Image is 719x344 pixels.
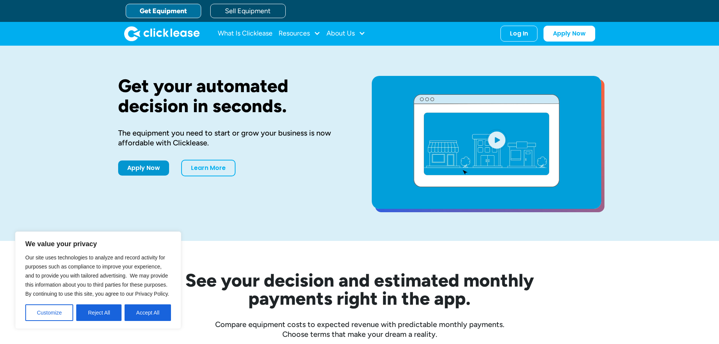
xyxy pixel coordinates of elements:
[181,160,236,176] a: Learn More
[118,76,348,116] h1: Get your automated decision in seconds.
[25,255,169,297] span: Our site uses technologies to analyze and record activity for purposes such as compliance to impr...
[487,129,507,150] img: Blue play button logo on a light blue circular background
[210,4,286,18] a: Sell Equipment
[118,128,348,148] div: The equipment you need to start or grow your business is now affordable with Clicklease.
[125,304,171,321] button: Accept All
[326,26,365,41] div: About Us
[124,26,200,41] a: home
[25,304,73,321] button: Customize
[218,26,273,41] a: What Is Clicklease
[25,239,171,248] p: We value your privacy
[510,30,528,37] div: Log In
[118,160,169,176] a: Apply Now
[126,4,201,18] a: Get Equipment
[124,26,200,41] img: Clicklease logo
[76,304,122,321] button: Reject All
[118,319,601,339] div: Compare equipment costs to expected revenue with predictable monthly payments. Choose terms that ...
[372,76,601,209] a: open lightbox
[15,231,181,329] div: We value your privacy
[148,271,571,307] h2: See your decision and estimated monthly payments right in the app.
[543,26,595,42] a: Apply Now
[279,26,320,41] div: Resources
